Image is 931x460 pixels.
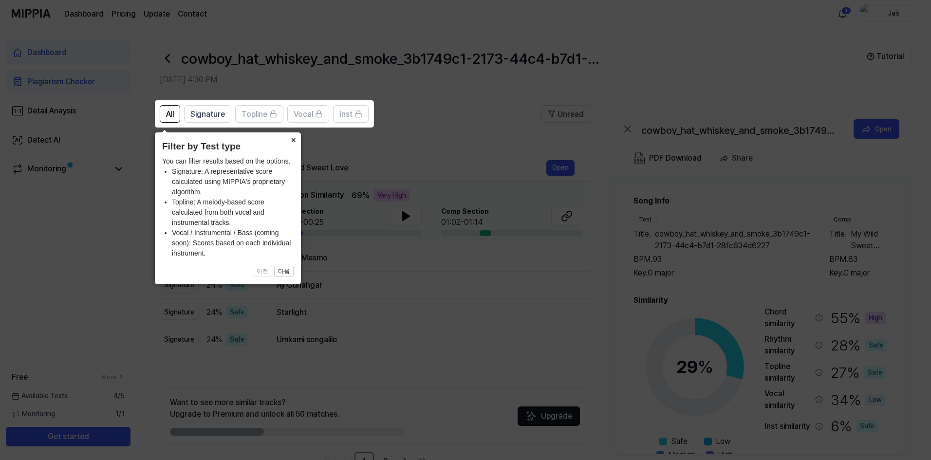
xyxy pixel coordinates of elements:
button: Topline [235,105,283,123]
li: Signature: A representative score calculated using MIPPIA's proprietary algorithm. [172,166,294,197]
button: Close [285,132,301,146]
li: Vocal / Instrumental / Bass (coming soon): Scores based on each individual instrument. [172,228,294,258]
button: 다음 [274,266,294,277]
span: Topline [242,109,267,120]
span: Signature [190,109,225,120]
span: All [166,109,174,120]
button: Signature [184,105,231,123]
button: Vocal [287,105,329,123]
span: Vocal [294,109,313,120]
span: Inst [339,109,353,120]
button: All [160,105,180,123]
div: You can filter results based on the options. [162,156,294,258]
li: Topline: A melody-based score calculated from both vocal and instrumental tracks. [172,197,294,228]
button: Inst [333,105,369,123]
header: Filter by Test type [162,140,294,154]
